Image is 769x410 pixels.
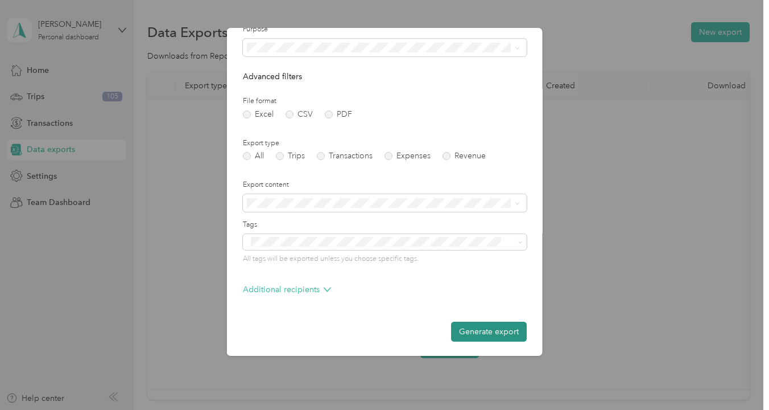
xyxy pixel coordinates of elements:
[243,96,527,106] label: File format
[317,152,373,160] label: Transactions
[243,71,527,83] p: Advanced filters
[443,152,486,160] label: Revenue
[243,220,527,230] label: Tags
[243,110,274,118] label: Excel
[243,284,331,296] p: Additional recipients
[705,346,769,410] iframe: Everlance-gr Chat Button Frame
[243,138,527,149] label: Export type
[243,152,264,160] label: All
[243,24,527,35] label: Purpose
[451,322,527,342] button: Generate export
[243,254,527,264] p: All tags will be exported unless you choose specific tags.
[325,110,352,118] label: PDF
[276,152,305,160] label: Trips
[243,180,527,190] label: Export content
[385,152,431,160] label: Expenses
[286,110,313,118] label: CSV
